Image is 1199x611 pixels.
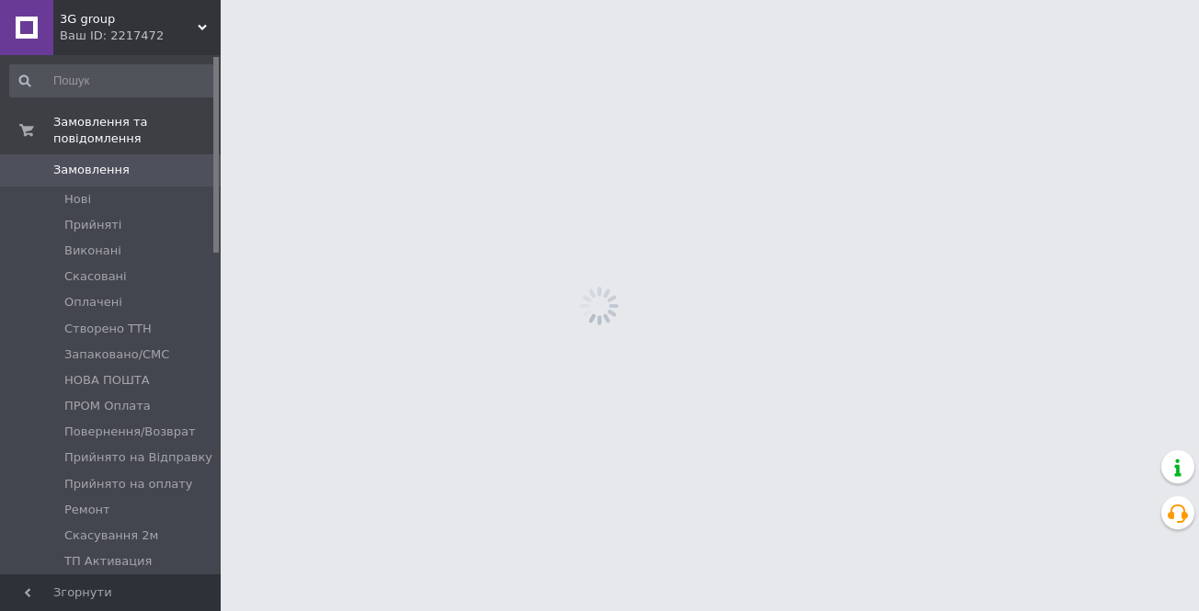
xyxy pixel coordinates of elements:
[53,162,130,178] span: Замовлення
[60,28,221,44] div: Ваш ID: 2217472
[64,268,127,285] span: Скасовані
[53,114,221,147] span: Замовлення та повідомлення
[64,527,158,544] span: Скасування 2м
[9,64,217,97] input: Пошук
[64,321,152,337] span: Cтворено ТТН
[64,294,122,311] span: Оплачені
[64,476,193,492] span: Прийнято на оплату
[64,449,212,466] span: Прийнято на Відправку
[64,398,151,414] span: ПPОМ Оплата
[64,553,152,570] span: ТП Активация
[64,346,169,363] span: Запаковано/СМС
[64,191,91,208] span: Нові
[60,11,198,28] span: 3G group
[64,217,121,233] span: Прийняті
[64,372,150,389] span: НOВА ПОШТА
[64,502,110,518] span: Ремонт
[64,243,121,259] span: Виконані
[64,424,196,440] span: Повернення/Возврат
